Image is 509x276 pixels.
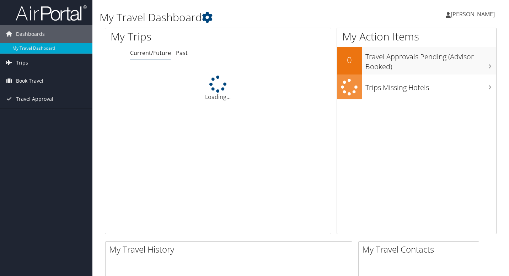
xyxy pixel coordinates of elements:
span: [PERSON_NAME] [451,10,495,18]
a: [PERSON_NAME] [446,4,502,25]
h2: My Travel Contacts [362,243,479,255]
h1: My Trips [111,29,231,44]
span: Book Travel [16,72,43,90]
div: Loading... [105,76,331,101]
h3: Trips Missing Hotels [365,79,496,93]
h2: My Travel History [109,243,352,255]
span: Travel Approval [16,90,53,108]
h1: My Travel Dashboard [100,10,368,25]
a: 0Travel Approvals Pending (Advisor Booked) [337,47,496,74]
a: Trips Missing Hotels [337,74,496,100]
a: Current/Future [130,49,171,57]
h2: 0 [337,54,362,66]
span: Dashboards [16,25,45,43]
img: airportal-logo.png [16,5,87,21]
h3: Travel Approvals Pending (Advisor Booked) [365,48,496,72]
h1: My Action Items [337,29,496,44]
a: Past [176,49,188,57]
span: Trips [16,54,28,72]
